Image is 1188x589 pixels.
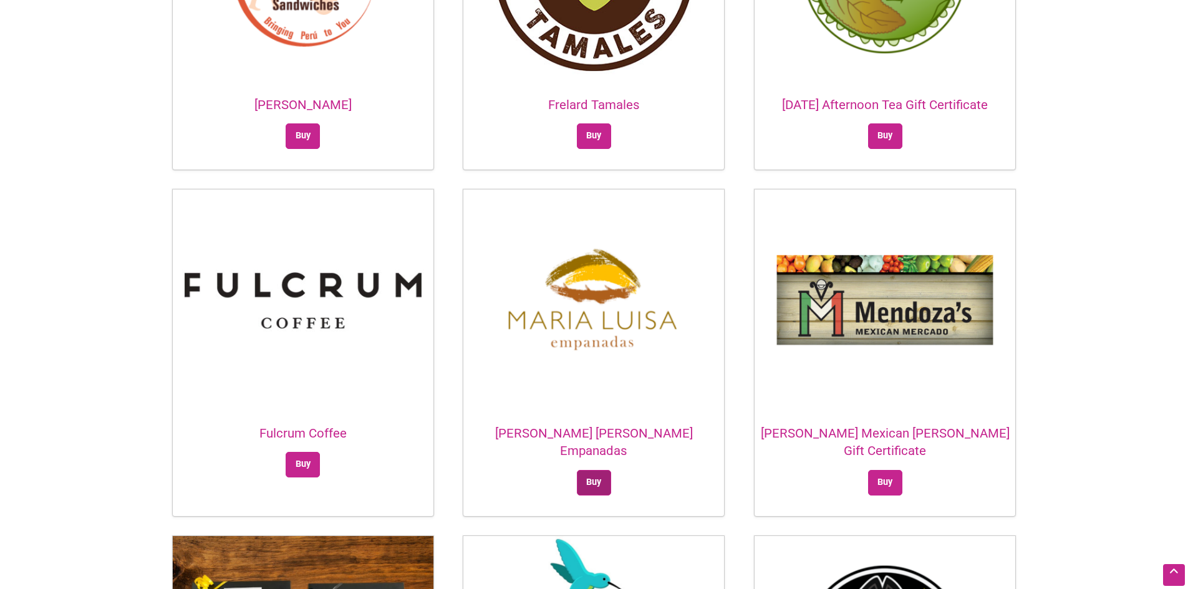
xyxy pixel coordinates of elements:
a: Select options for “Friday Afternoon Tea Gift Certificate” [868,123,902,149]
a: Select options for “Mendoza's Mexican Mercado Gift Certificate” [868,470,902,496]
h2: Frelard Tamales [463,96,724,114]
img: Maria Luisa Empanadas [463,189,724,411]
a: Fulcrum Coffee [173,294,433,443]
h2: [PERSON_NAME] [173,96,433,114]
h2: [PERSON_NAME] [PERSON_NAME] Empanadas [463,424,724,460]
a: Select options for “Fulcrum Coffee” [286,452,320,477]
a: [PERSON_NAME] [PERSON_NAME] Empanadas [463,294,724,460]
h2: Fulcrum Coffee [173,424,433,443]
img: Mendoza's Mexican Mercado logo [755,189,1015,411]
img: Fulcrum Coffee Logo [173,189,433,411]
a: [PERSON_NAME] Mexican [PERSON_NAME] Gift Certificate [755,294,1015,460]
h2: [DATE] Afternoon Tea Gift Certificate [755,96,1015,114]
a: Select options for “Frelard Tamales” [577,123,611,149]
a: Select options for “Maria Luisa Empanadas” [577,470,611,496]
div: Scroll Back to Top [1163,564,1185,586]
a: Select options for “Don Lucho's” [286,123,320,149]
h2: [PERSON_NAME] Mexican [PERSON_NAME] Gift Certificate [755,424,1015,460]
